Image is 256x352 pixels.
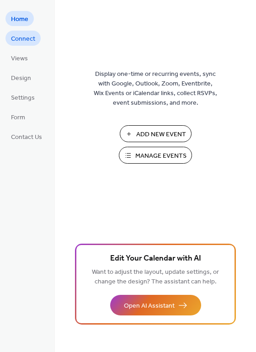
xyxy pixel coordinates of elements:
span: Home [11,15,28,24]
span: Add New Event [136,130,186,139]
span: Manage Events [135,151,187,161]
a: Views [5,50,33,65]
a: Design [5,70,37,85]
span: Open AI Assistant [124,301,175,311]
span: Display one-time or recurring events, sync with Google, Outlook, Zoom, Eventbrite, Wix Events or ... [94,69,217,108]
a: Settings [5,90,40,105]
a: Home [5,11,34,26]
span: Settings [11,93,35,103]
a: Contact Us [5,129,48,144]
button: Add New Event [120,125,192,142]
span: Design [11,74,31,83]
a: Form [5,109,31,124]
button: Manage Events [119,147,192,164]
span: Edit Your Calendar with AI [110,252,201,265]
span: Form [11,113,25,123]
a: Connect [5,31,41,46]
span: Views [11,54,28,64]
button: Open AI Assistant [110,295,201,315]
span: Want to adjust the layout, update settings, or change the design? The assistant can help. [92,266,219,288]
span: Contact Us [11,133,42,142]
span: Connect [11,34,35,44]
